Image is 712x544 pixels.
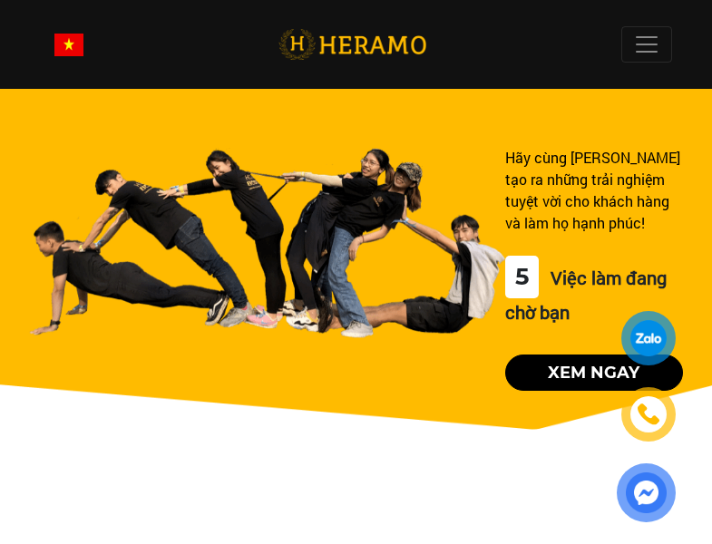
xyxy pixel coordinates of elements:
span: Việc làm đang chờ bạn [505,266,667,324]
img: vn-flag.png [54,34,83,56]
img: phone-icon [639,404,659,424]
div: Hãy cùng [PERSON_NAME] tạo ra những trải nghiệm tuyệt vời cho khách hàng và làm họ hạnh phúc! [505,147,683,234]
img: logo [278,26,426,63]
img: banner [29,147,505,338]
div: 5 [505,256,539,298]
a: phone-icon [624,390,673,439]
button: Xem ngay [505,355,683,391]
